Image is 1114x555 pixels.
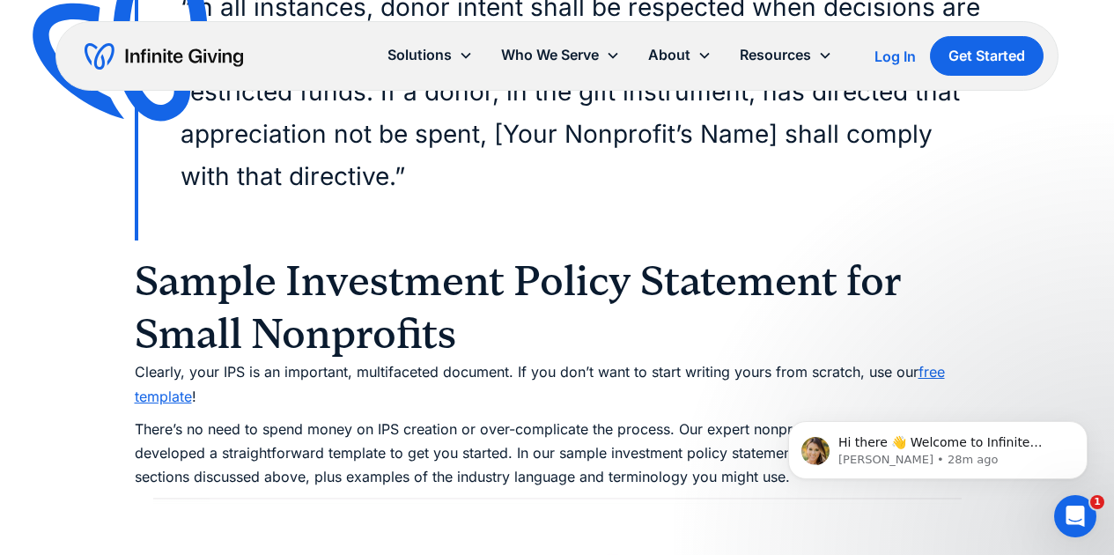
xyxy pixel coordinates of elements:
[387,43,452,67] div: Solutions
[85,42,243,70] a: home
[874,49,916,63] div: Log In
[874,46,916,67] a: Log In
[135,360,980,408] p: Clearly, your IPS is an important, multifaceted document. If you don’t want to start writing your...
[740,43,811,67] div: Resources
[1054,495,1096,537] iframe: Intercom live chat
[634,36,726,74] div: About
[135,363,945,404] a: free template
[762,384,1114,507] iframe: Intercom notifications message
[501,43,599,67] div: Who We Serve
[487,36,634,74] div: Who We Serve
[1090,495,1104,509] span: 1
[135,418,980,490] p: There’s no need to spend money on IPS creation or over-complicate the process. Our expert nonprof...
[648,43,690,67] div: About
[726,36,846,74] div: Resources
[930,36,1044,76] a: Get Started
[135,255,980,360] h2: Sample Investment Policy Statement for Small Nonprofits
[373,36,487,74] div: Solutions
